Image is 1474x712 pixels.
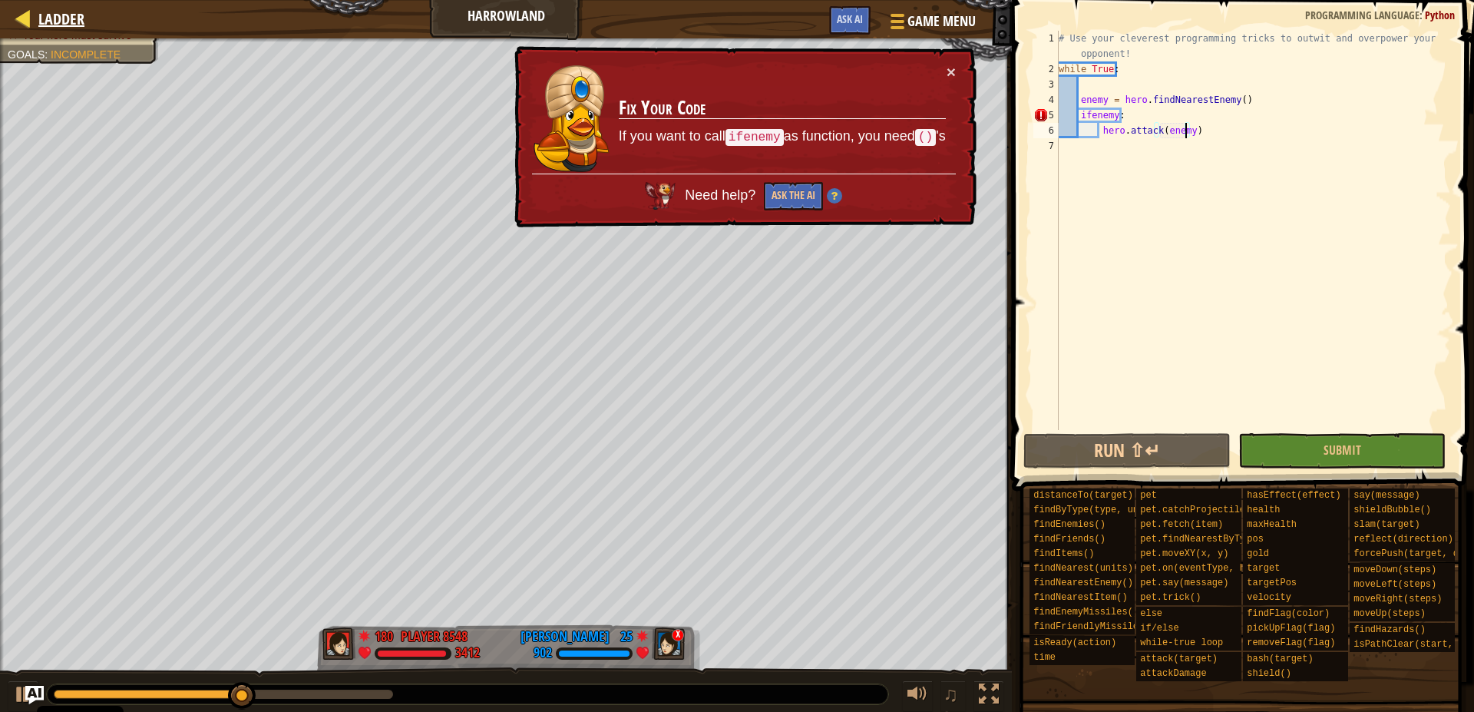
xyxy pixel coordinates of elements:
[1023,433,1231,469] button: Run ⇧↵
[725,129,784,146] code: ifenemy
[947,64,956,80] button: ×
[915,129,936,146] code: ()
[533,65,610,173] img: duck_pender.png
[1247,563,1280,574] span: target
[1033,31,1059,61] div: 1
[1140,519,1223,530] span: pet.fetch(item)
[1140,654,1218,664] span: attack(target)
[1033,505,1161,515] span: findByType(type, units)
[1353,519,1419,530] span: slam(target)
[8,48,45,61] span: Goals
[38,8,84,29] span: Ladder
[401,627,468,647] div: Player 8548
[1353,534,1453,545] span: reflect(direction)
[1238,433,1446,469] button: Submit
[1140,668,1206,679] span: attackDamage
[1140,505,1284,515] span: pet.catchProjectile(arrow)
[1247,637,1335,648] span: removeFlag(flag)
[764,182,823,210] button: Ask the AI
[1247,592,1291,603] span: velocity
[1247,654,1313,664] span: bash(target)
[1033,563,1133,574] span: findNearest(units)
[902,681,933,712] button: Adjust volume
[1033,519,1105,530] span: findEnemies()
[1140,623,1178,634] span: if/else
[51,48,121,61] span: Incomplete
[1033,123,1059,138] div: 6
[1305,8,1419,22] span: Programming language
[375,627,393,641] div: 180
[1324,442,1361,459] span: Submit
[685,187,759,203] span: Need help?
[829,6,871,35] button: Ask AI
[1033,637,1116,648] span: isReady(action)
[1353,505,1431,515] span: shieldBubble()
[1425,8,1455,22] span: Python
[1353,490,1419,501] span: say(message)
[1033,77,1059,92] div: 3
[1247,548,1269,559] span: gold
[455,647,480,661] div: 3412
[1247,490,1340,501] span: hasEffect(effect)
[672,629,684,641] div: x
[1247,519,1297,530] span: maxHealth
[1353,565,1436,575] span: moveDown(steps)
[31,8,84,29] a: Ladder
[1033,490,1133,501] span: distanceTo(target)
[619,127,946,147] p: If you want to call as function, you need 's
[1033,61,1059,77] div: 2
[1033,621,1155,632] span: findFriendlyMissiles()
[940,681,967,712] button: ♫
[907,12,976,31] span: Game Menu
[827,188,842,204] img: Hint
[1140,563,1284,574] span: pet.on(eventType, handler)
[1140,592,1201,603] span: pet.trick()
[944,683,959,706] span: ♫
[1140,637,1223,648] span: while-true loop
[534,647,552,661] div: 902
[1247,578,1297,588] span: targetPos
[1033,592,1127,603] span: findNearestItem()
[878,6,985,42] button: Game Menu
[1140,578,1228,588] span: pet.say(message)
[8,681,38,712] button: Ctrl + P: Play
[1247,608,1330,619] span: findFlag(color)
[617,627,633,641] div: 25
[1353,608,1426,619] span: moveUp(steps)
[1033,138,1059,154] div: 7
[25,686,44,704] button: Ask AI
[1033,652,1056,663] span: time
[322,628,356,660] img: thang_avatar_frame.png
[973,681,1004,712] button: Toggle fullscreen
[1247,534,1264,545] span: pos
[1140,534,1289,545] span: pet.findNearestByType(type)
[652,628,686,660] img: thang_avatar_frame.png
[645,182,676,210] img: AI
[1033,534,1105,545] span: findFriends()
[1247,668,1291,679] span: shield()
[1140,608,1162,619] span: else
[1033,607,1139,618] span: findEnemyMissiles()
[619,98,946,119] h3: Fix Your Code
[1419,8,1425,22] span: :
[1353,624,1426,635] span: findHazards()
[1140,548,1228,559] span: pet.moveXY(x, y)
[1033,108,1059,123] div: 5
[45,48,51,61] span: :
[1247,505,1280,515] span: health
[1140,490,1157,501] span: pet
[1353,594,1442,604] span: moveRight(steps)
[837,12,863,26] span: Ask AI
[1033,92,1059,108] div: 4
[1033,578,1133,588] span: findNearestEnemy()
[521,627,610,647] div: [PERSON_NAME]
[1353,579,1436,590] span: moveLeft(steps)
[1033,548,1094,559] span: findItems()
[1247,623,1335,634] span: pickUpFlag(flag)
